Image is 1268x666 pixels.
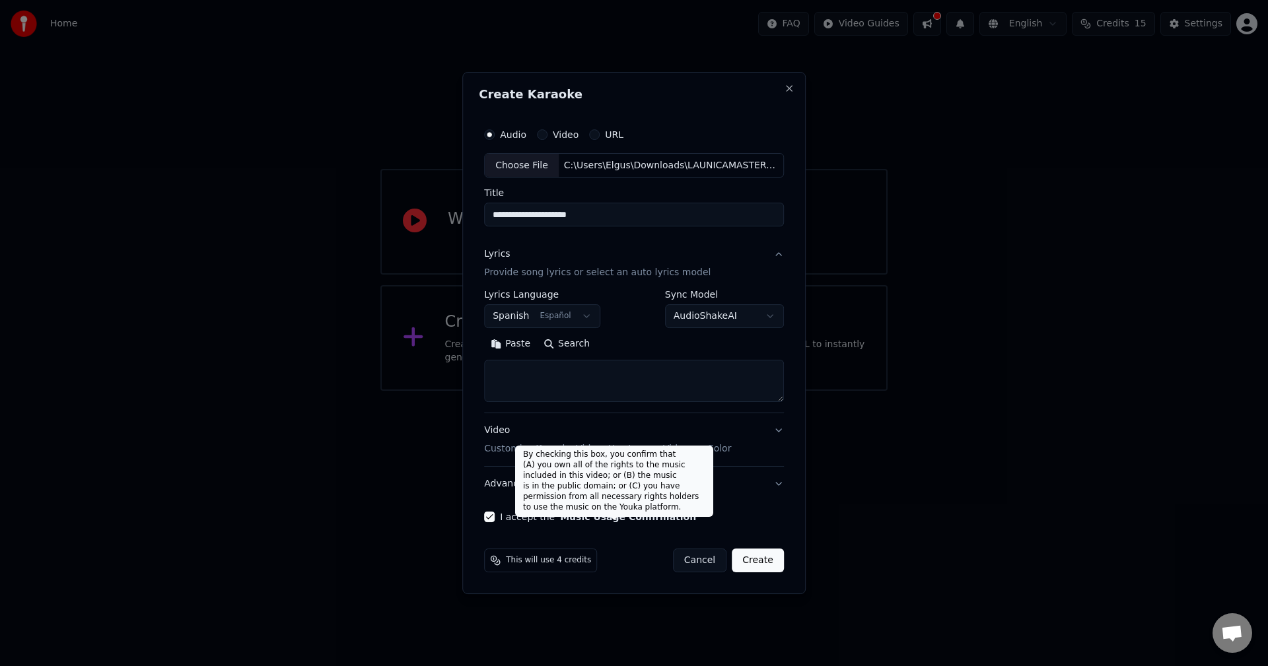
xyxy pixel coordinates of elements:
div: Lyrics [484,248,510,261]
div: By checking this box, you confirm that (A) you own all of the rights to the music included in thi... [515,446,713,517]
div: Choose File [485,154,559,178]
label: Video [553,130,579,139]
label: Sync Model [665,290,784,300]
label: Audio [500,130,526,139]
button: VideoCustomize Karaoke Video: Use Image, Video, or Color [484,414,784,467]
label: URL [605,130,623,139]
button: Paste [484,334,537,355]
label: I accept the [500,512,696,521]
div: C:\Users\Elgus\Downloads\LAUNICAMASTER-mastered.wav [559,159,783,172]
p: Customize Karaoke Video: Use Image, Video, or Color [484,442,731,455]
button: LyricsProvide song lyrics or select an auto lyrics model [484,238,784,290]
p: Provide song lyrics or select an auto lyrics model [484,267,711,280]
label: Lyrics Language [484,290,600,300]
button: I accept the [560,512,696,521]
button: Cancel [673,549,726,572]
label: Title [484,189,784,198]
button: Create [732,549,784,572]
button: Advanced [484,467,784,501]
span: This will use 4 credits [506,555,591,566]
div: Video [484,424,731,456]
button: Search [537,334,596,355]
h2: Create Karaoke [479,88,789,100]
div: LyricsProvide song lyrics or select an auto lyrics model [484,290,784,413]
